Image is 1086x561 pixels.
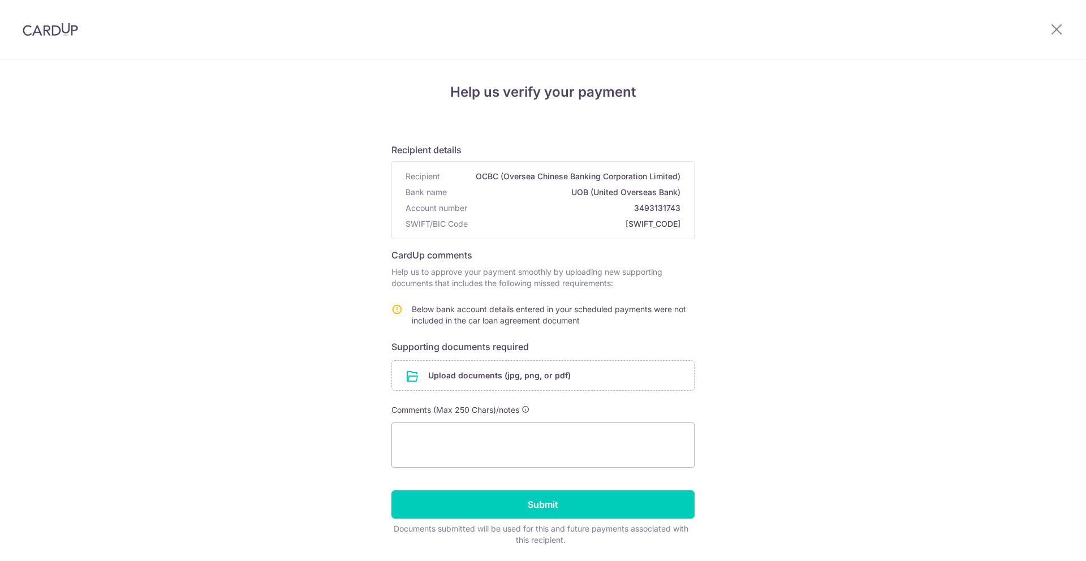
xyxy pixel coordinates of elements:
[406,187,447,198] span: Bank name
[391,490,695,519] input: Submit
[406,171,440,182] span: Recipient
[391,143,695,157] h6: Recipient details
[472,202,680,214] span: 3493131743
[406,218,468,230] span: SWIFT/BIC Code
[391,340,695,353] h6: Supporting documents required
[406,202,467,214] span: Account number
[472,218,680,230] span: [SWIFT_CODE]
[391,405,519,415] span: Comments (Max 250 Chars)/notes
[391,82,695,102] h4: Help us verify your payment
[391,360,695,391] div: Upload documents (jpg, png, or pdf)
[412,304,686,325] span: Below bank account details entered in your scheduled payments were not included in the car loan a...
[391,266,695,289] p: Help us to approve your payment smoothly by uploading new supporting documents that includes the ...
[391,523,690,546] div: Documents submitted will be used for this and future payments associated with this recipient.
[391,248,695,262] h6: CardUp comments
[445,171,680,182] span: OCBC (Oversea Chinese Banking Corporation Limited)
[451,187,680,198] span: UOB (United Overseas Bank)
[23,23,78,36] img: CardUp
